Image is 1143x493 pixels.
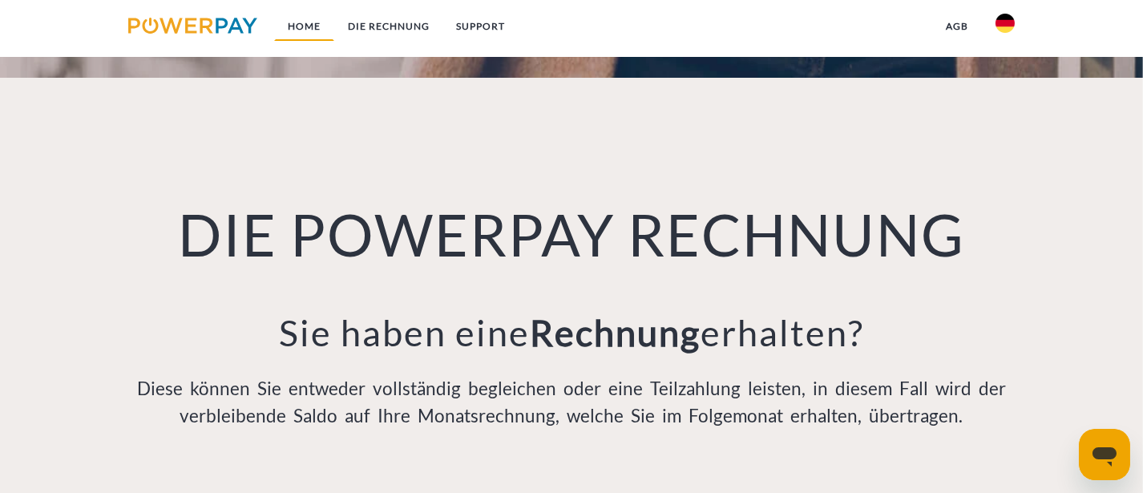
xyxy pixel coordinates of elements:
img: logo-powerpay.svg [128,18,257,34]
h3: Sie haben eine erhalten? [127,310,1016,355]
a: agb [932,12,982,41]
b: Rechnung [530,311,701,354]
p: Diese können Sie entweder vollständig begleichen oder eine Teilzahlung leisten, in diesem Fall wi... [127,375,1016,430]
a: Home [274,12,334,41]
h1: DIE POWERPAY RECHNUNG [127,198,1016,270]
a: SUPPORT [443,12,519,41]
a: DIE RECHNUNG [334,12,443,41]
iframe: Schaltfläche zum Öffnen des Messaging-Fensters [1079,429,1130,480]
img: de [996,14,1015,33]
